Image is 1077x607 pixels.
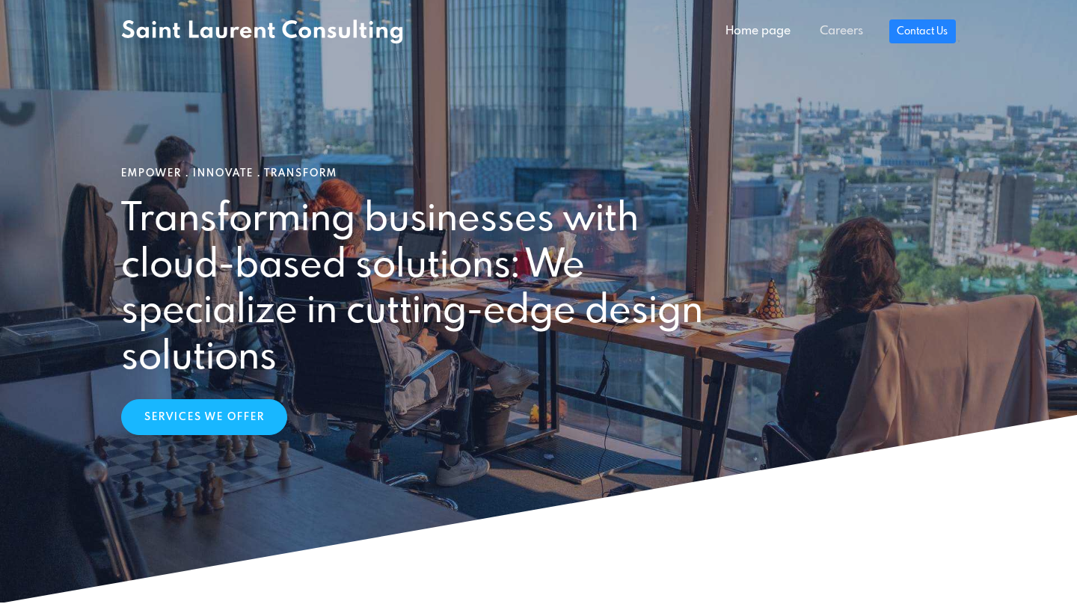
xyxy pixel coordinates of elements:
a: Careers [805,16,877,46]
a: Contact Us [889,19,956,43]
h2: Transforming businesses with cloud-based solutions: We specialize in cutting-edge design solutions [121,197,747,381]
h1: Empower . Innovate . Transform [121,167,956,179]
a: Home page [711,16,805,46]
a: Services We Offer [121,399,287,435]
